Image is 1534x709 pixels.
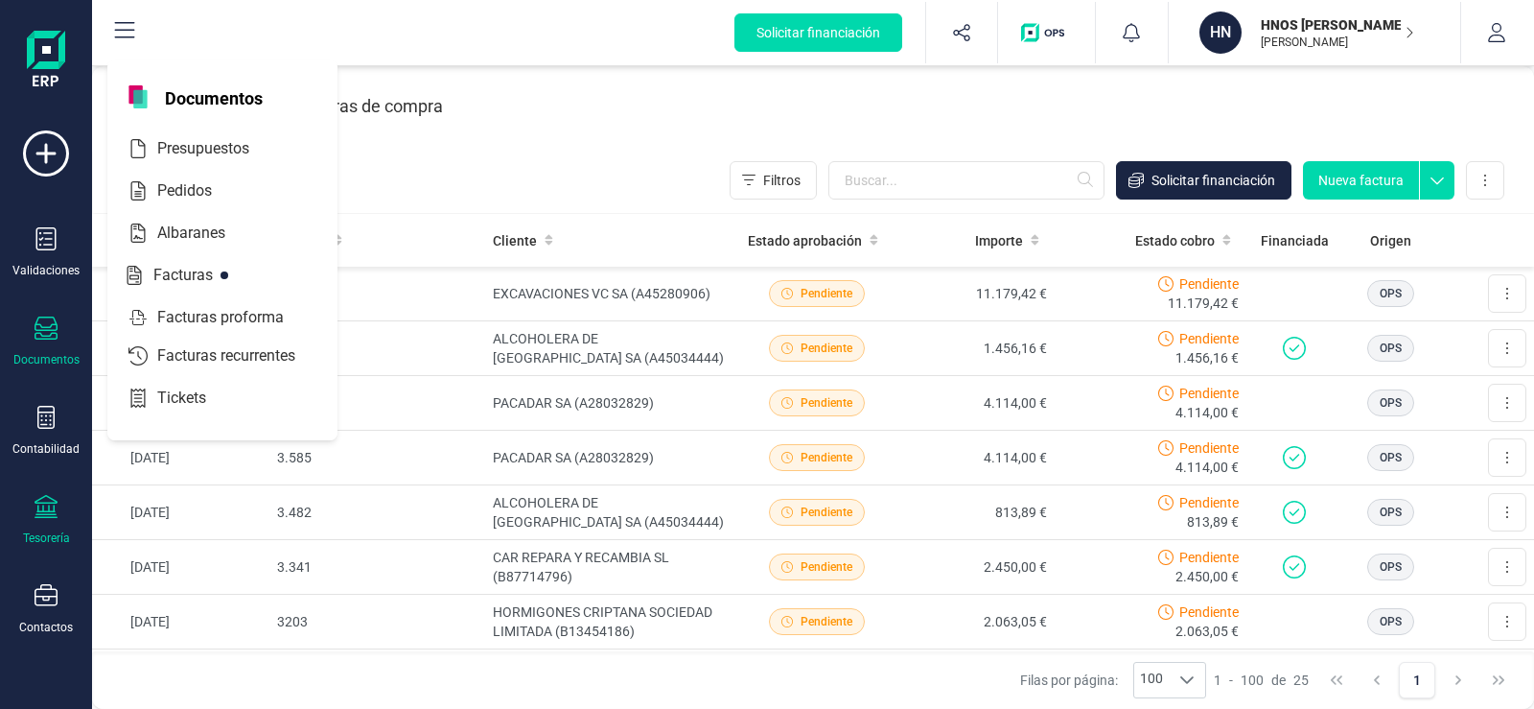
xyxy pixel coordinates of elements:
td: 3.189 [269,650,486,704]
button: Nueva factura [1303,161,1419,200]
td: EXCAVACIONES VC SA (A45280906) [485,267,737,321]
span: Pendiente [1179,384,1239,403]
span: Pendiente [1179,493,1239,512]
span: Pendiente [1179,548,1239,567]
td: 4.114,00 € [896,376,1055,431]
img: Logo Finanedi [27,31,65,92]
span: 1.456,16 € [1175,348,1239,367]
p: [PERSON_NAME] [1261,35,1414,50]
button: Last Page [1480,662,1517,698]
span: Pendiente [1179,438,1239,458]
span: de [1271,671,1286,690]
td: [DATE] [92,321,269,376]
span: 100 [1241,671,1264,690]
button: Page 1 [1399,662,1435,698]
td: 3.585 [269,321,486,376]
button: Solicitar financiación [734,13,902,52]
span: 813,89 € [1187,512,1239,532]
td: 11.179,42 € [896,267,1055,321]
div: HN [1199,12,1242,54]
span: OPS [1380,504,1402,521]
td: 3.581 [269,267,486,321]
span: Pendiente [801,558,852,576]
span: OPS [1380,613,1402,630]
p: HNOS [PERSON_NAME] 2019 SL [1261,15,1414,35]
span: 2.063,05 € [1175,622,1239,641]
span: Pedidos [150,179,246,202]
span: Solicitar financiación [1151,171,1275,190]
span: Facturas [146,264,247,287]
td: [DATE] [92,485,269,540]
span: Pendiente [801,449,852,466]
span: Estado aprobación [748,231,862,250]
span: Origen [1370,231,1411,250]
td: 3.585 [269,431,486,485]
span: Pendiente [801,285,852,302]
span: Pendiente [1179,329,1239,348]
button: Next Page [1440,662,1476,698]
span: OPS [1380,340,1402,357]
button: Previous Page [1359,662,1395,698]
td: [DATE] [92,650,269,704]
td: 3.341 [269,540,486,595]
span: Pendiente [801,394,852,412]
span: 100 [1134,663,1169,697]
div: Contactos [19,620,73,635]
span: Albaranes [150,222,260,245]
td: 4.114,00 € [896,431,1055,485]
div: Validaciones [12,263,80,278]
div: - [1214,671,1309,690]
span: Presupuestos [150,137,284,160]
span: Financiada [1261,231,1329,250]
span: 1 [1214,671,1221,690]
div: Documentos [13,352,80,367]
button: Logo de OPS [1010,2,1083,63]
span: Tickets [150,387,241,410]
td: PACADAR SA (A28032829) [485,376,737,431]
span: Filtros [763,171,801,190]
span: OPS [1380,449,1402,466]
span: Estado cobro [1135,231,1215,250]
div: Tesorería [23,531,70,546]
button: Filtros [730,161,817,200]
div: Facturas de compra [291,82,443,131]
td: [DATE] [92,376,269,431]
td: 3203 [269,595,486,650]
td: 2.063,05 € [896,595,1055,650]
span: Pendiente [801,504,852,521]
span: OPS [1380,285,1402,302]
span: Documentos [153,85,274,108]
span: Facturas proforma [150,306,318,329]
span: 25 [1293,671,1309,690]
span: Pendiente [1179,603,1239,622]
td: 813,89 € [896,485,1055,540]
td: ALCOHOLERA DE [GEOGRAPHIC_DATA] SA (A45034444) [485,321,737,376]
td: HORMIGONES CRIPTANA SOCIEDAD LIMITADA (B13454186) [485,595,737,650]
img: Logo de OPS [1021,23,1072,42]
span: Facturas recurrentes [150,344,330,367]
td: [DATE] [92,431,269,485]
span: 4.114,00 € [1175,458,1239,477]
td: 2.450,00 € [896,540,1055,595]
td: [DATE] [92,267,269,321]
td: [DATE] [92,595,269,650]
td: 411,40 € [896,650,1055,704]
td: CAR REPARA Y RECAMBIA SL (B87714796) [485,540,737,595]
td: 1.456,16 € [896,321,1055,376]
span: Solicitar financiación [756,23,880,42]
span: Pendiente [1179,274,1239,294]
span: Importe [975,231,1023,250]
input: Buscar... [828,161,1104,200]
span: Cliente [493,231,537,250]
button: Solicitar financiación [1116,161,1291,200]
td: PACADAR SA (A28032829) [485,650,737,704]
span: 11.179,42 € [1168,294,1239,313]
td: PACADAR SA (A28032829) [485,431,737,485]
span: 4.114,00 € [1175,403,1239,422]
button: HNHNOS [PERSON_NAME] 2019 SL[PERSON_NAME] [1192,2,1437,63]
span: 2.450,00 € [1175,567,1239,586]
span: Pendiente [801,340,852,357]
span: OPS [1380,394,1402,412]
div: Contabilidad [12,441,80,457]
div: Filas por página: [1020,662,1206,698]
